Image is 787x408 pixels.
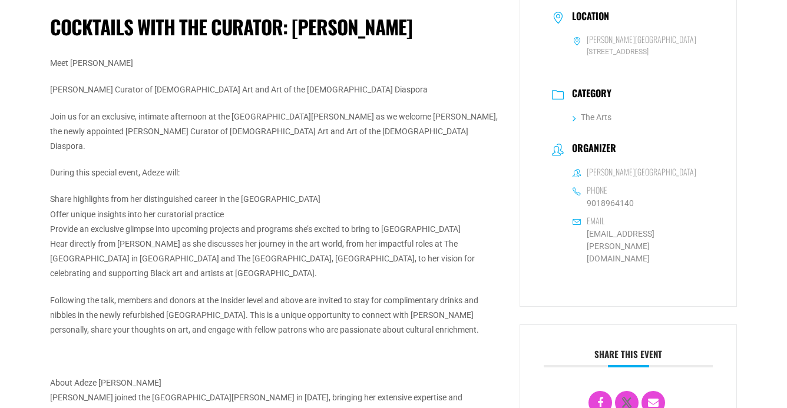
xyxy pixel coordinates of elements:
[566,142,616,157] h3: Organizer
[573,228,705,265] a: [EMAIL_ADDRESS][PERSON_NAME][DOMAIN_NAME]
[50,192,502,281] p: Share highlights from her distinguished career in the [GEOGRAPHIC_DATA] Offer unique insights int...
[50,165,502,180] p: During this special event, Adeze will:
[50,82,502,97] p: [PERSON_NAME] Curator of [DEMOGRAPHIC_DATA] Art and Art of the [DEMOGRAPHIC_DATA] Diaspora
[573,47,705,58] span: [STREET_ADDRESS]
[566,11,609,25] h3: Location
[573,197,634,210] a: 9018964140
[50,56,502,71] p: Meet [PERSON_NAME]
[566,88,611,102] h3: Category
[587,185,607,195] h6: Phone
[587,34,696,45] h6: [PERSON_NAME][GEOGRAPHIC_DATA]
[587,215,604,226] h6: Email
[50,110,502,154] p: Join us for an exclusive, intimate afternoon at the [GEOGRAPHIC_DATA][PERSON_NAME] as we welcome ...
[50,15,502,39] h1: Cocktails with the Curator: [PERSON_NAME]
[544,349,713,367] h3: Share this event
[587,167,696,177] h6: [PERSON_NAME][GEOGRAPHIC_DATA]
[573,112,611,122] a: The Arts
[50,293,502,338] p: Following the talk, members and donors at the Insider level and above are invited to stay for com...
